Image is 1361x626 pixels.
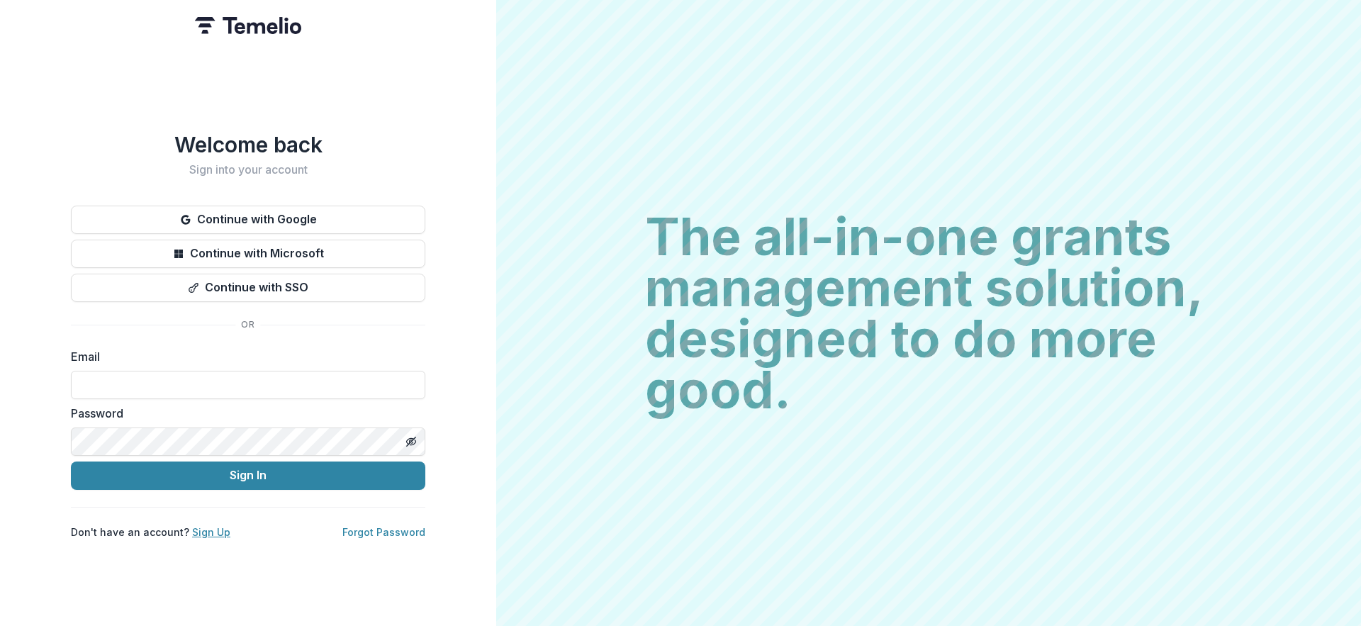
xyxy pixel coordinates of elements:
button: Toggle password visibility [400,430,422,453]
button: Continue with Google [71,206,425,234]
button: Continue with SSO [71,274,425,302]
h1: Welcome back [71,132,425,157]
a: Forgot Password [342,526,425,538]
h2: Sign into your account [71,163,425,177]
img: Temelio [195,17,301,34]
label: Password [71,405,417,422]
button: Continue with Microsoft [71,240,425,268]
button: Sign In [71,462,425,490]
p: Don't have an account? [71,525,230,540]
a: Sign Up [192,526,230,538]
label: Email [71,348,417,365]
